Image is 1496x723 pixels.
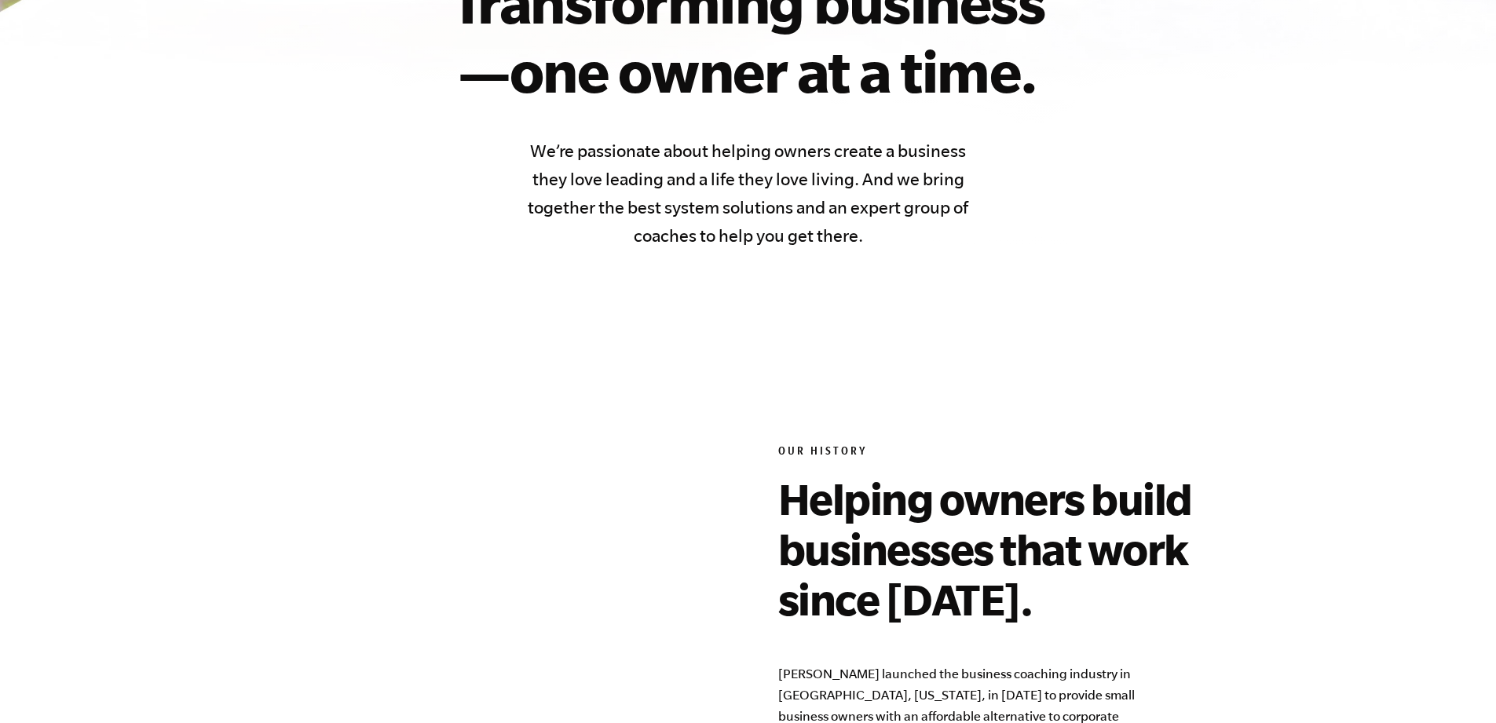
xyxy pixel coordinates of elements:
h2: Helping owners build businesses that work since [DATE]. [778,473,1226,624]
h4: We’re passionate about helping owners create a business they love leading and a life they love li... [520,137,977,250]
div: Chat-Widget [1417,648,1496,723]
iframe: Chat Widget [1417,648,1496,723]
h6: Our History [778,445,1226,461]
